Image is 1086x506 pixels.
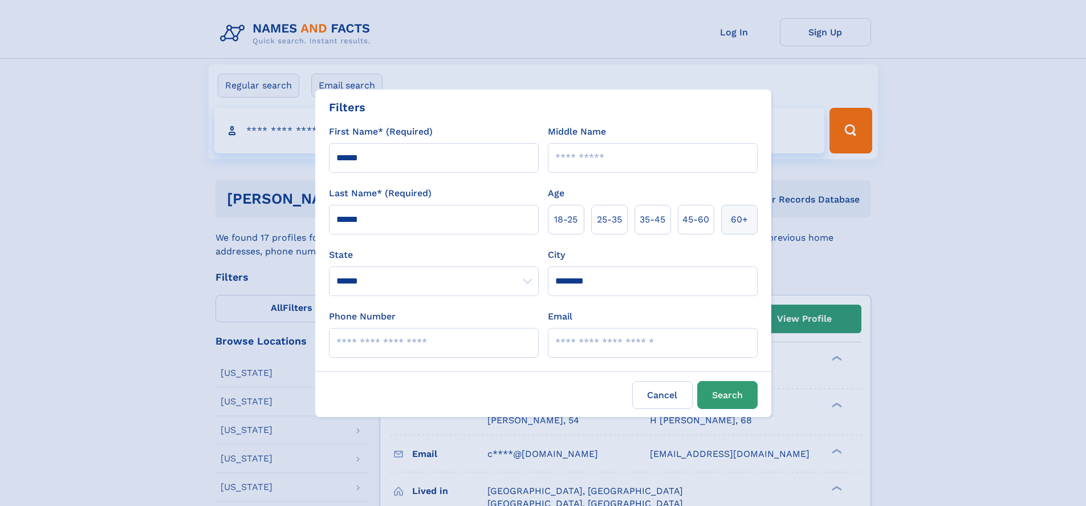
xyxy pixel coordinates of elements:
[554,213,577,226] span: 18‑25
[329,187,432,200] label: Last Name* (Required)
[548,310,572,323] label: Email
[632,381,693,409] label: Cancel
[329,310,396,323] label: Phone Number
[697,381,758,409] button: Search
[329,125,433,139] label: First Name* (Required)
[640,213,665,226] span: 35‑45
[329,99,365,116] div: Filters
[682,213,709,226] span: 45‑60
[597,213,622,226] span: 25‑35
[548,248,565,262] label: City
[329,248,539,262] label: State
[731,213,748,226] span: 60+
[548,125,606,139] label: Middle Name
[548,187,564,200] label: Age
